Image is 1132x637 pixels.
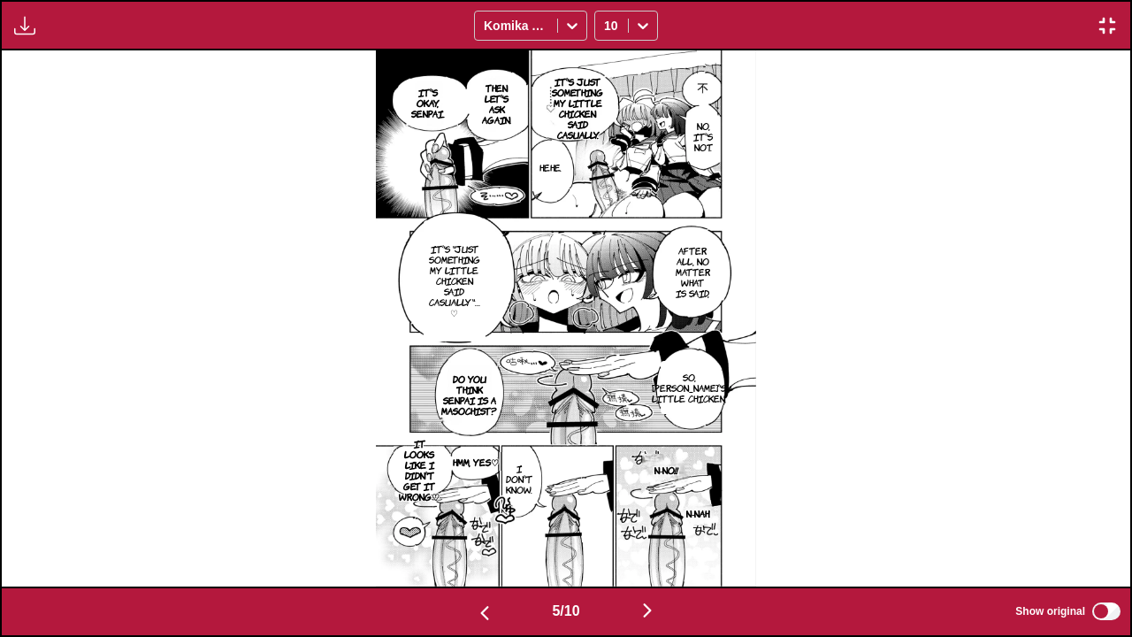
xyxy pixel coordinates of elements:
span: 5 / 10 [552,603,579,619]
p: Hehe. [536,158,565,176]
p: it's "just something my little chicken said casually"…♡ [425,240,484,321]
p: do you think senpai is a masochist? [438,370,501,419]
img: Previous page [474,602,495,624]
p: So, [PERSON_NAME]'s little chicken, [648,368,730,407]
p: It's okay, senpai. [408,83,448,122]
p: Then let's ask again. [478,79,515,128]
p: N-no!! [651,461,682,479]
p: It's just something my little chicken said casually. [547,73,608,143]
img: Manga Panel [376,50,756,587]
img: Next page [637,600,658,621]
span: Show original [1015,605,1085,618]
img: Download translated images [14,15,35,36]
input: Show original [1092,602,1121,620]
p: I don't know. [502,459,536,498]
p: Hmm, yes♡ [449,453,502,471]
p: No, it's not. [690,117,716,156]
p: It looks like I didn't get it wrong♡ [394,434,444,505]
p: After all, no matter what is said, [672,242,714,302]
p: N-nah. [683,504,714,522]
